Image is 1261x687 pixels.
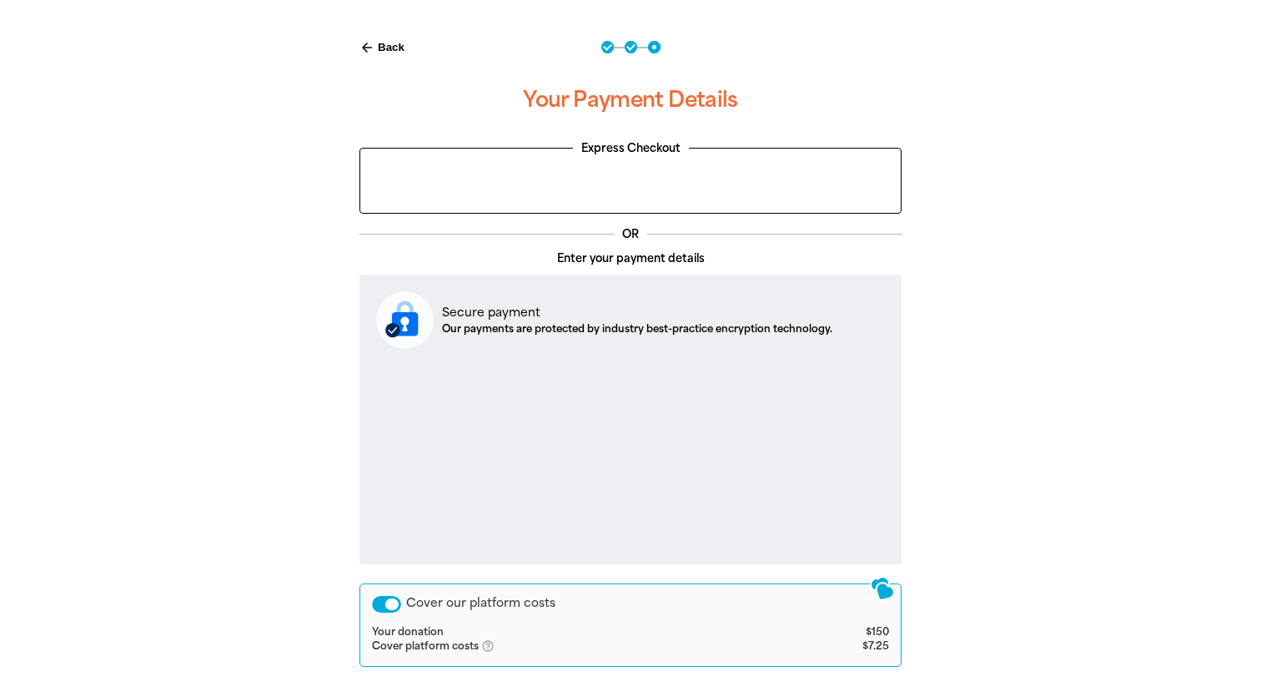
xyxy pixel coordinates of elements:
iframe: Secure payment input frame [373,362,888,550]
td: $7.25 [797,639,889,654]
button: Back [353,33,411,62]
button: Navigate to step 1 of 3 to enter your donation amount [601,41,614,53]
h3: Your Payment Details [359,73,902,127]
td: Your donation [372,626,797,639]
i: arrow_back [359,40,374,55]
button: Navigate to step 3 of 3 to enter your payment details [648,41,661,53]
p: Our payments are protected by industry best-practice encryption technology. [442,321,832,336]
iframe: PayPal-paypal [369,157,892,203]
button: Cover our platform costs [372,596,401,613]
p: OR [614,226,647,243]
button: Navigate to step 2 of 3 to enter your details [625,41,637,53]
td: $150 [797,626,889,639]
p: Enter your payment details [359,250,902,267]
p: Secure payment [442,304,832,321]
i: help_outlined [481,639,508,653]
td: Cover platform costs [372,639,797,654]
legend: Express Checkout [573,140,689,157]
